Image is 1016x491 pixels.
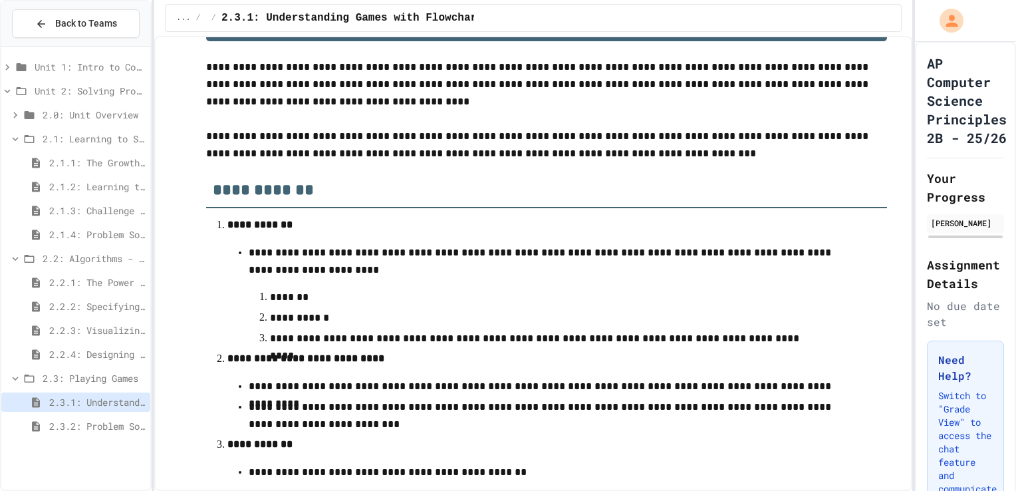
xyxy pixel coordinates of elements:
h3: Need Help? [938,352,993,384]
div: My Account [926,5,967,36]
span: 2.2: Algorithms - from Pseudocode to Flowcharts [43,251,145,265]
span: / [211,13,216,23]
h2: Assignment Details [927,255,1004,293]
span: Back to Teams [55,17,117,31]
div: [PERSON_NAME] [931,217,1000,229]
h1: AP Computer Science Principles 2B - 25/26 [927,54,1007,147]
span: 2.3.2: Problem Solving Reflection [49,419,145,433]
span: Unit 2: Solving Problems in Computer Science [35,84,145,98]
span: Unit 1: Intro to Computer Science [35,60,145,74]
span: 2.2.1: The Power of Algorithms [49,275,145,289]
span: / [196,13,201,23]
span: 2.1.2: Learning to Solve Hard Problems [49,180,145,194]
span: 2.0: Unit Overview [43,108,145,122]
span: 2.3.1: Understanding Games with Flowcharts [221,10,489,26]
div: No due date set [927,298,1004,330]
button: Back to Teams [12,9,140,38]
span: 2.2.4: Designing Flowcharts [49,347,145,361]
span: 2.1.4: Problem Solving Practice [49,228,145,242]
span: 2.2.2: Specifying Ideas with Pseudocode [49,299,145,313]
span: 2.3.1: Understanding Games with Flowcharts [49,395,145,409]
span: 2.2.3: Visualizing Logic with Flowcharts [49,323,145,337]
span: 2.1.3: Challenge Problem - The Bridge [49,204,145,218]
h2: Your Progress [927,169,1004,206]
span: ... [176,13,191,23]
span: 2.1.1: The Growth Mindset [49,156,145,170]
span: 2.1: Learning to Solve Hard Problems [43,132,145,146]
span: 2.3: Playing Games [43,371,145,385]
